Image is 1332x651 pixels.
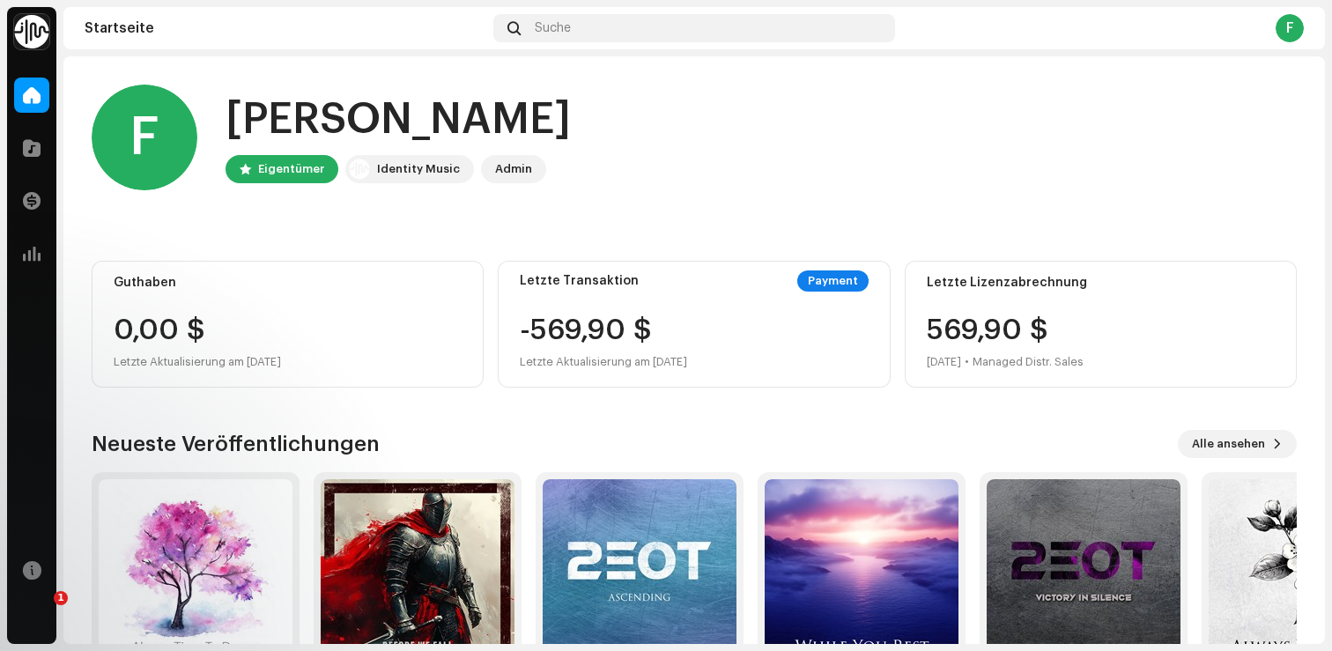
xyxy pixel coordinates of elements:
img: 0f74c21f-6d1c-4dbc-9196-dbddad53419e [14,14,49,49]
div: Letzte Transaktion [520,274,639,288]
div: Managed Distr. Sales [973,351,1084,373]
div: Letzte Aktualisierung am [DATE] [114,351,462,373]
div: Admin [495,159,532,180]
img: 0f74c21f-6d1c-4dbc-9196-dbddad53419e [349,159,370,180]
h3: Neueste Veröffentlichungen [92,430,380,458]
div: [PERSON_NAME] [226,92,571,148]
div: Letzte Aktualisierung am [DATE] [520,351,687,373]
div: Startseite [85,21,486,35]
div: Payment [797,270,869,292]
div: Eigentümer [258,159,324,180]
span: 1 [54,591,68,605]
span: Suche [535,21,571,35]
div: F [1276,14,1304,42]
span: Alle ansehen [1192,426,1265,462]
div: Letzte Lizenzabrechnung [927,276,1275,290]
div: Guthaben [114,276,462,290]
div: Identity Music [377,159,460,180]
iframe: Intercom live chat [18,591,60,633]
iframe: Intercom notifications Nachricht [13,480,366,603]
div: [DATE] [927,351,961,373]
div: • [965,351,969,373]
button: Alle ansehen [1178,430,1297,458]
re-o-card-value: Guthaben [92,261,484,388]
div: F [92,85,197,190]
re-o-card-value: Letzte Lizenzabrechnung [905,261,1297,388]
